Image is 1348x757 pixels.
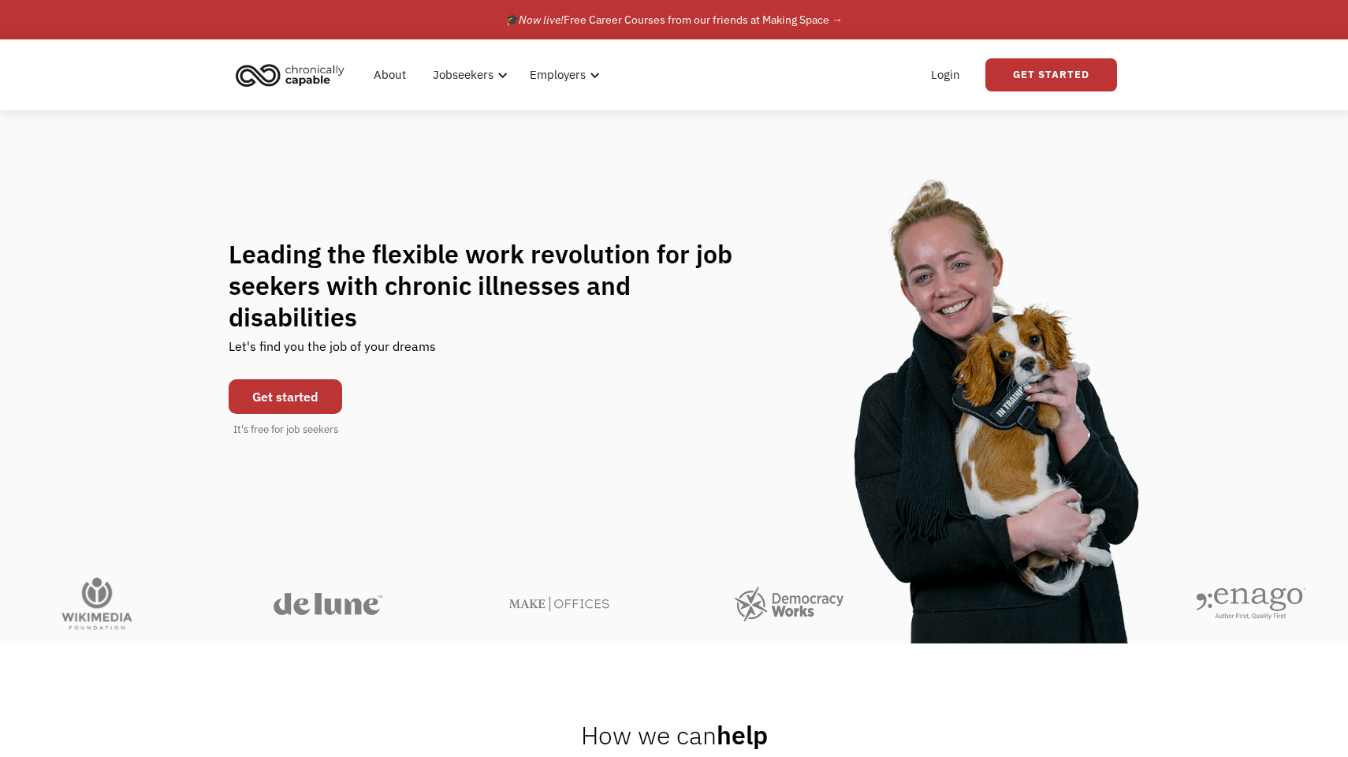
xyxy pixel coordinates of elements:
div: Employers [520,50,605,100]
span: How we can [581,718,717,751]
h2: help [581,719,768,751]
a: Login [922,50,970,100]
div: 🎓 Free Career Courses from our friends at Making Space → [505,10,843,29]
a: About [364,50,415,100]
div: Employers [530,65,586,84]
div: Jobseekers [433,65,493,84]
div: Jobseekers [423,50,512,100]
a: home [231,58,356,92]
h1: Leading the flexible work revolution for job seekers with chronic illnesses and disabilities [229,238,763,333]
img: Chronically Capable logo [231,58,349,92]
div: It's free for job seekers [233,422,338,438]
a: Get started [229,379,342,414]
em: Now live! [519,13,564,27]
div: Let's find you the job of your dreams [229,333,436,371]
a: Get Started [985,58,1117,91]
